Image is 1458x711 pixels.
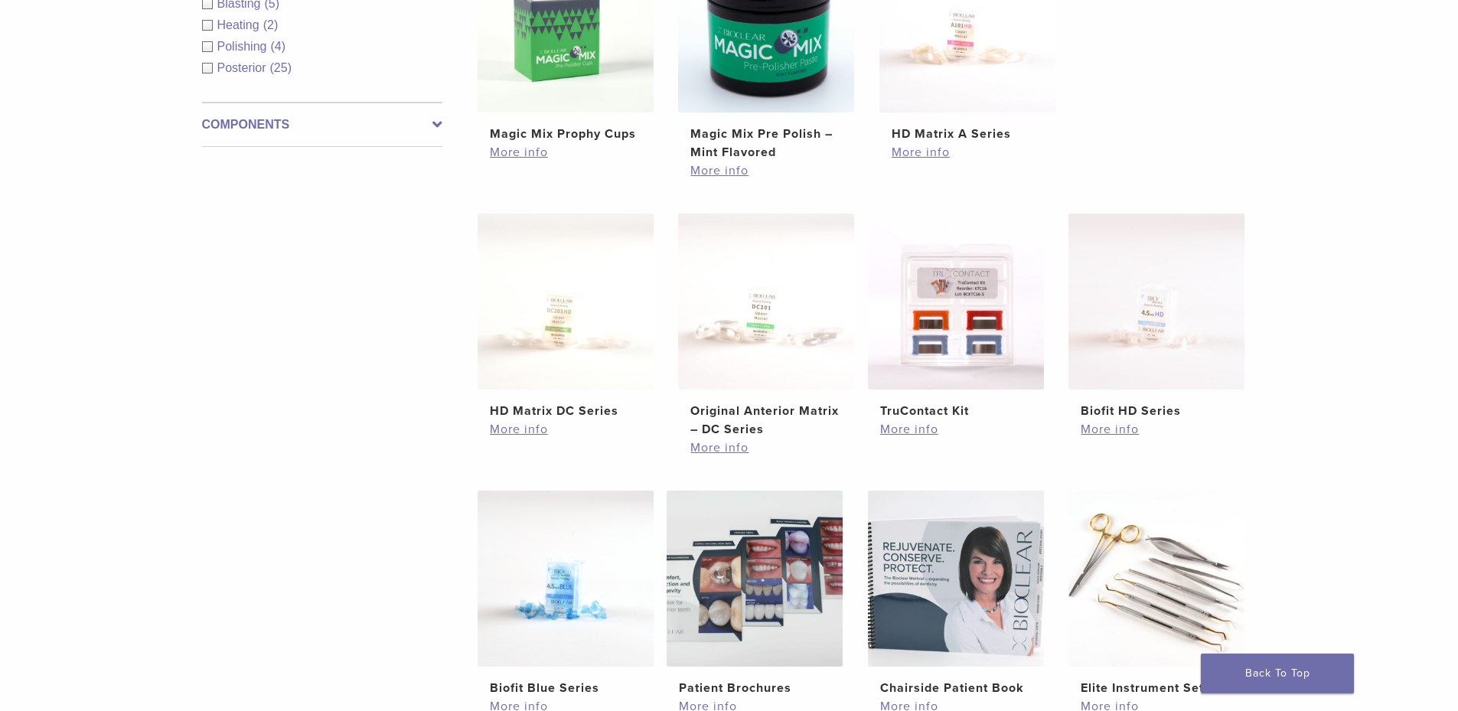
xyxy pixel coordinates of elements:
img: HD Matrix DC Series [478,214,654,390]
h2: HD Matrix DC Series [490,402,641,420]
a: More info [490,420,641,439]
span: Polishing [217,40,271,53]
span: (2) [263,18,279,31]
h2: Patient Brochures [679,679,830,697]
h2: HD Matrix A Series [892,125,1043,143]
img: Biofit HD Series [1068,214,1244,390]
span: (4) [270,40,285,53]
img: TruContact Kit [868,214,1044,390]
h2: Magic Mix Pre Polish – Mint Flavored [690,125,842,161]
h2: Elite Instrument Set [1081,679,1232,697]
a: HD Matrix DC SeriesHD Matrix DC Series [477,214,655,420]
img: Chairside Patient Book [868,491,1044,667]
a: Back To Top [1201,654,1354,693]
a: Biofit HD SeriesBiofit HD Series [1068,214,1246,420]
a: Original Anterior Matrix - DC SeriesOriginal Anterior Matrix – DC Series [677,214,856,439]
a: Patient BrochuresPatient Brochures [666,491,844,697]
a: More info [690,439,842,457]
a: More info [490,143,641,161]
img: Biofit Blue Series [478,491,654,667]
h2: TruContact Kit [880,402,1032,420]
a: More info [690,161,842,180]
a: Chairside Patient BookChairside Patient Book [867,491,1045,697]
h2: Original Anterior Matrix – DC Series [690,402,842,439]
span: (25) [270,61,292,74]
h2: Chairside Patient Book [880,679,1032,697]
a: More info [892,143,1043,161]
a: More info [880,420,1032,439]
img: Patient Brochures [667,491,843,667]
a: Elite Instrument SetElite Instrument Set [1068,491,1246,697]
img: Elite Instrument Set [1068,491,1244,667]
a: TruContact KitTruContact Kit [867,214,1045,420]
a: More info [1081,420,1232,439]
a: Biofit Blue SeriesBiofit Blue Series [477,491,655,697]
span: Posterior [217,61,270,74]
h2: Biofit HD Series [1081,402,1232,420]
h2: Magic Mix Prophy Cups [490,125,641,143]
label: Components [202,116,442,134]
h2: Biofit Blue Series [490,679,641,697]
img: Original Anterior Matrix - DC Series [678,214,854,390]
span: Heating [217,18,263,31]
